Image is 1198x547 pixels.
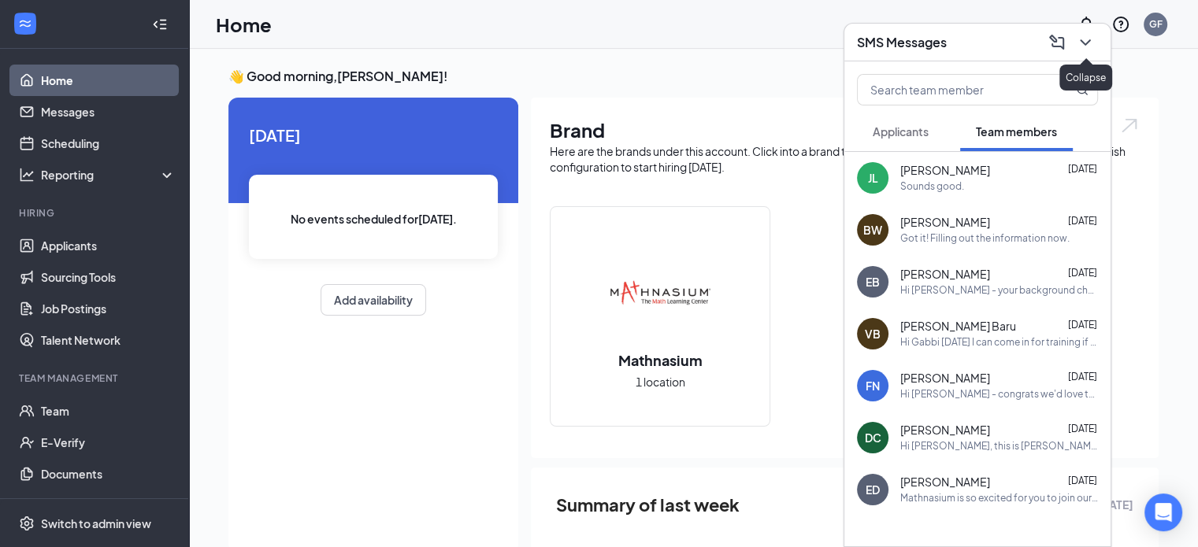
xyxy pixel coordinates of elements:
span: Applicants [873,124,929,139]
a: Documents [41,458,176,490]
span: [DATE] [1068,320,1097,331]
svg: Analysis [19,167,35,183]
h3: SMS Messages [857,34,947,51]
svg: Collapse [152,17,168,32]
svg: Notifications [1077,15,1096,34]
a: Scheduling [41,128,176,159]
input: Search team member [858,75,1044,105]
h1: Brand [550,116,1140,143]
div: Collapse [1059,65,1112,91]
span: [PERSON_NAME] [900,267,990,283]
a: Home [41,65,176,96]
a: Sourcing Tools [41,261,176,293]
div: Hi [PERSON_NAME] - congrats we'd love to offer you a position with us at Mathnasium! I would enco... [900,388,1098,401]
div: Got it! Filling out the information now. [900,232,1070,246]
span: [DATE] [1068,268,1097,279]
a: Talent Network [41,324,176,356]
span: 1 location [636,373,685,390]
div: Team Management [19,371,172,385]
h2: Mathnasium [603,350,718,370]
span: [PERSON_NAME] [900,215,990,231]
div: Hi [PERSON_NAME] - your background check came back clear so we can officially begin training! Let... [900,284,1098,298]
span: [DATE] [1068,475,1097,487]
div: Hi Gabbi [DATE] I can come in for training if that works. [900,336,1098,349]
span: [PERSON_NAME] [900,371,990,386]
button: ChevronDown [1073,30,1098,55]
a: E-Verify [41,427,176,458]
a: Surveys [41,490,176,521]
span: [DATE] [249,123,498,147]
img: Mathnasium [610,243,710,344]
span: [PERSON_NAME] Baru [900,319,1016,334]
div: GF [1149,17,1163,31]
div: Sounds good. [900,180,964,194]
div: Switch to admin view [41,516,151,531]
span: [PERSON_NAME] [900,475,990,490]
button: Add availability [321,284,426,316]
a: Messages [41,96,176,128]
div: Reporting [41,167,176,183]
svg: ChevronDown [1076,33,1095,52]
h3: 👋 Good morning, [PERSON_NAME] ! [228,68,1159,85]
h1: Home [216,11,272,38]
div: ED [866,482,880,497]
div: Mathnasium is so excited for you to join our team! Do you know anyone else who might be intereste... [900,492,1098,505]
div: Hi [PERSON_NAME], this is [PERSON_NAME]. Can you change my cell number to [PHONE_NUMBER] from now... [900,440,1098,453]
div: FN [866,378,880,394]
div: Here are the brands under this account. Click into a brand to see your locations, managers, job p... [550,143,1140,175]
span: [DATE] [1068,423,1097,435]
div: Open Intercom Messenger [1144,493,1182,531]
img: open.6027fd2a22e1237b5b06.svg [1119,116,1140,135]
span: [DATE] [1068,216,1097,227]
span: [PERSON_NAME] [900,423,990,438]
span: Summary of last week [556,491,740,519]
span: [DATE] [1068,371,1097,383]
div: Hiring [19,206,172,220]
span: [DATE] [1068,164,1097,176]
span: No events scheduled for [DATE] . [291,210,457,227]
div: BW [863,222,882,238]
a: Applicants [41,230,176,261]
span: [PERSON_NAME] [900,163,990,179]
svg: QuestionInfo [1111,15,1130,34]
div: VB [865,326,881,342]
a: Team [41,395,176,427]
button: ComposeMessage [1044,30,1070,55]
div: DC [865,430,881,445]
span: Team members [976,124,1057,139]
a: Job Postings [41,293,176,324]
svg: Settings [19,516,35,531]
div: EB [866,274,880,290]
svg: ComposeMessage [1048,33,1066,52]
svg: WorkstreamLogo [17,16,33,31]
div: JL [868,170,878,186]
